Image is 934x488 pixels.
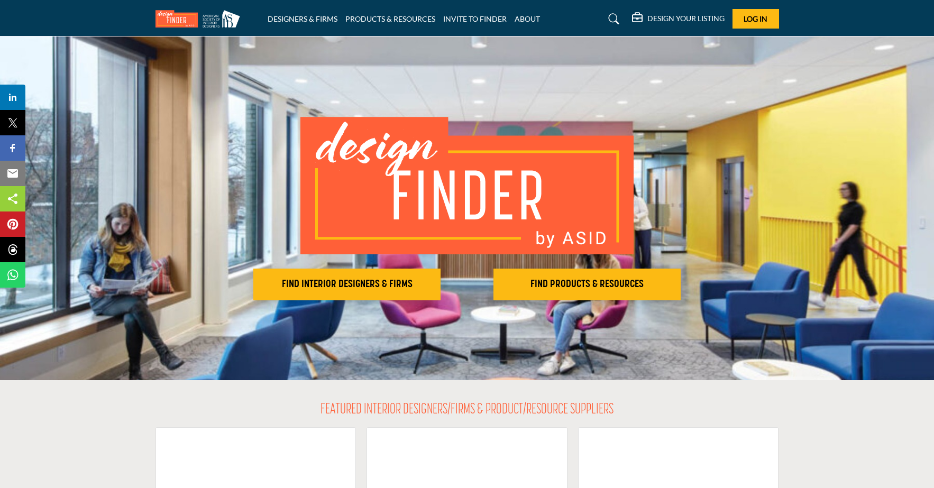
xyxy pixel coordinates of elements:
[732,9,779,29] button: Log In
[443,14,507,23] a: INVITE TO FINDER
[632,13,725,25] div: DESIGN YOUR LISTING
[598,11,626,27] a: Search
[744,14,767,23] span: Log In
[257,278,437,291] h2: FIND INTERIOR DESIGNERS & FIRMS
[345,14,435,23] a: PRODUCTS & RESOURCES
[155,10,245,27] img: Site Logo
[321,401,613,419] h2: FEATURED INTERIOR DESIGNERS/FIRMS & PRODUCT/RESOURCE SUPPLIERS
[300,117,634,254] img: image
[515,14,540,23] a: ABOUT
[253,269,441,300] button: FIND INTERIOR DESIGNERS & FIRMS
[647,14,725,23] h5: DESIGN YOUR LISTING
[497,278,677,291] h2: FIND PRODUCTS & RESOURCES
[493,269,681,300] button: FIND PRODUCTS & RESOURCES
[268,14,337,23] a: DESIGNERS & FIRMS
